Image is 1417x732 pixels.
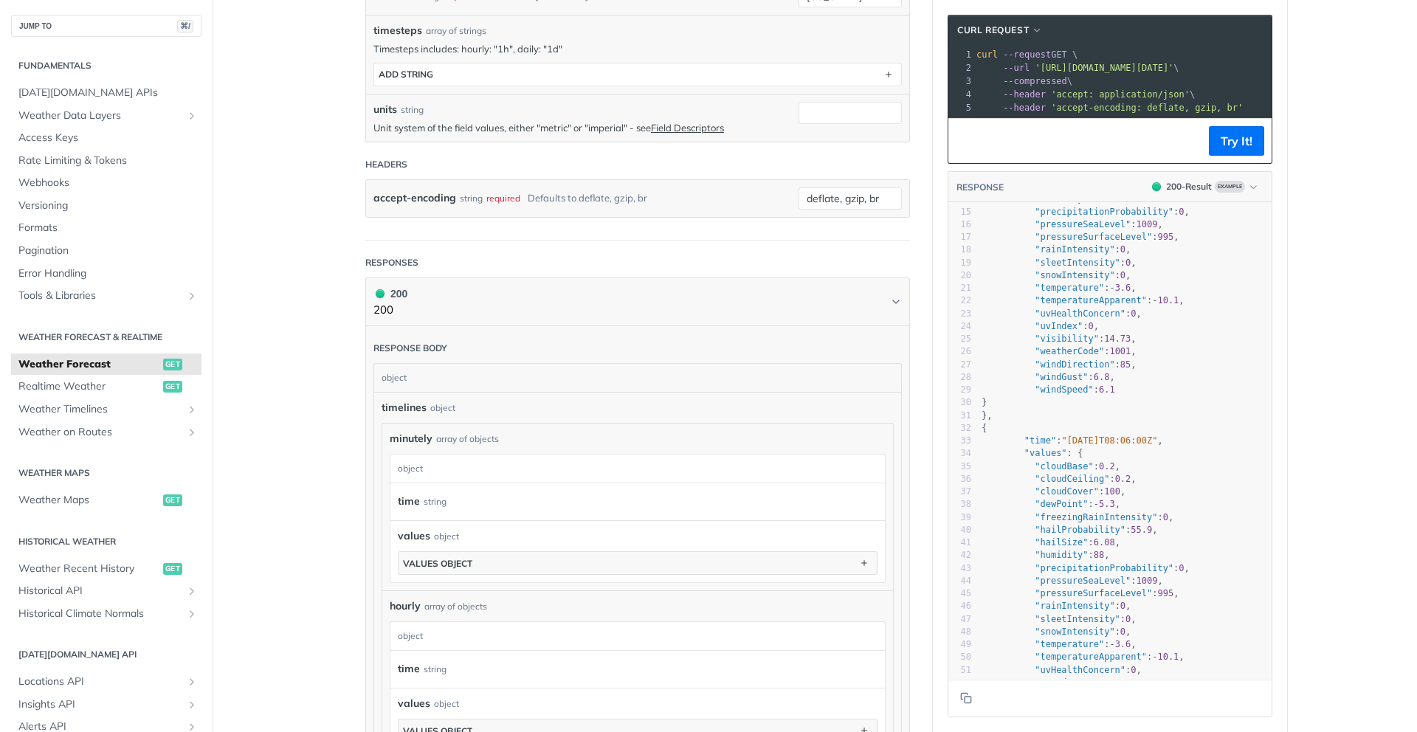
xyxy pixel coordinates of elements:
div: 17 [948,231,971,244]
button: Show subpages for Tools & Libraries [186,290,198,302]
div: object [434,697,459,711]
span: - [1109,639,1114,649]
span: "precipitationProbability" [1035,207,1173,217]
span: : , [982,372,1115,382]
span: Access Keys [18,131,198,145]
span: : , [982,652,1185,662]
span: "hailSize" [1035,537,1088,548]
div: 29 [948,384,971,396]
p: 200 [373,302,407,319]
div: Defaults to deflate, gzip, br [528,187,647,209]
span: : , [982,550,1110,560]
span: --compressed [1003,76,1067,86]
button: Show subpages for Locations API [186,676,198,688]
span: Locations API [18,674,182,689]
span: 1009 [1137,219,1158,229]
span: : , [982,486,1125,497]
span: 0 [1179,207,1184,217]
span: : , [982,563,1190,573]
a: Historical APIShow subpages for Historical API [11,580,201,602]
a: Formats [11,217,201,239]
span: "cloudCeiling" [1035,474,1109,484]
span: timesteps [373,23,422,38]
span: : , [982,576,1163,586]
a: Versioning [11,195,201,217]
span: Weather Maps [18,493,159,508]
button: Show subpages for Weather Data Layers [186,110,198,122]
a: Tools & LibrariesShow subpages for Tools & Libraries [11,285,201,307]
div: 21 [948,282,971,294]
span: \ [976,76,1072,86]
span: "pressureSurfaceLevel" [1035,232,1152,242]
h2: Weather Maps [11,466,201,480]
div: 4 [948,88,973,101]
div: 200 [373,286,407,302]
div: 25 [948,333,971,345]
span: 200 [1152,182,1161,191]
span: "temperatureApparent" [1035,295,1147,305]
span: get [163,359,182,370]
div: 27 [948,359,971,371]
span: --header [1003,89,1046,100]
span: 0 [1089,321,1094,331]
span: "[DATE]T08:06:00Z" [1061,435,1157,446]
span: : , [982,295,1185,305]
span: 0 [1163,512,1168,522]
span: : , [982,588,1179,598]
span: values [398,528,430,544]
a: Field Descriptors [651,122,724,134]
span: "cloudCover" [1035,486,1099,497]
div: string [424,658,447,680]
span: minutely [390,431,432,446]
span: Insights API [18,697,182,712]
span: "pressureSeaLevel" [1035,576,1131,586]
div: object [374,364,897,392]
span: : , [982,461,1120,472]
span: "rainIntensity" [1035,601,1114,611]
span: : , [982,499,1120,509]
span: get [163,563,182,575]
span: 0 [1120,244,1125,255]
span: Example [1215,181,1245,193]
div: 45 [948,587,971,600]
span: - [1152,652,1157,662]
button: cURL Request [952,23,1048,38]
span: 10.1 [1157,652,1179,662]
span: "snowIntensity" [1035,270,1114,280]
span: "sleetIntensity" [1035,258,1120,268]
a: Weather Data LayersShow subpages for Weather Data Layers [11,105,201,127]
div: 35 [948,460,971,473]
span: 6.8 [1094,372,1110,382]
div: 39 [948,511,971,524]
span: Weather Forecast [18,357,159,372]
span: "sleetIntensity" [1035,614,1120,624]
span: 6.1 [1099,384,1115,395]
span: Error Handling [18,266,198,281]
span: : , [982,270,1131,280]
span: 3.6 [1115,639,1131,649]
span: Weather on Routes [18,425,182,440]
span: ⌘/ [177,20,193,32]
span: "weatherCode" [1035,346,1104,356]
div: 22 [948,294,971,307]
div: 42 [948,549,971,562]
span: 'accept-encoding: deflate, gzip, br' [1051,103,1243,113]
span: 0.2 [1115,474,1131,484]
label: units [373,102,397,117]
span: : , [982,601,1131,611]
div: 2 [948,61,973,75]
span: : , [982,537,1120,548]
a: Error Handling [11,263,201,285]
div: 19 [948,257,971,269]
span: : { [982,448,1083,458]
div: object [430,401,455,415]
span: : , [982,334,1137,344]
div: 18 [948,244,971,256]
span: "uvIndex" [1035,677,1083,688]
span: 995 [1157,588,1173,598]
a: Weather Forecastget [11,353,201,376]
button: RESPONSE [956,180,1004,195]
div: string [401,103,424,117]
span: hourly [390,598,421,614]
span: Realtime Weather [18,379,159,394]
